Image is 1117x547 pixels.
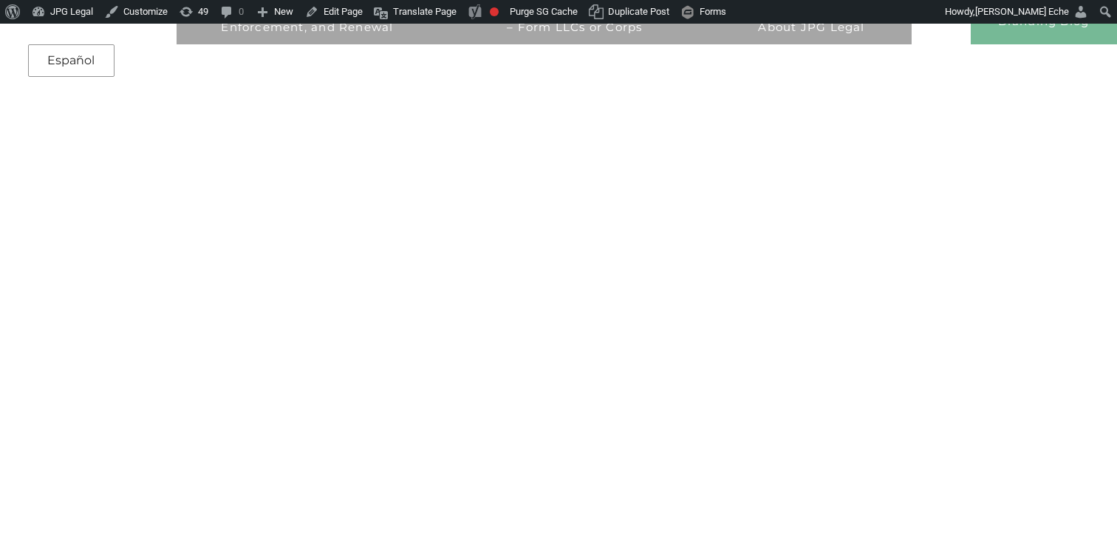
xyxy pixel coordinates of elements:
span: [PERSON_NAME] Eche [975,6,1069,17]
div: Focus keyphrase not set [490,7,499,16]
a: Español [33,47,110,74]
a: More InformationAbout JPG Legal [723,10,901,54]
a: Buy/Sell Domains or Trademarks– Form LLCs or Corps [438,10,711,54]
img: gif;base64,R0lGODlhAQABAAAAACH5BAEKAAEALAAAAAABAAEAAAICTAEAOw== [949,27,967,45]
a: Trademark Registration,Enforcement, and Renewal [188,10,427,54]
